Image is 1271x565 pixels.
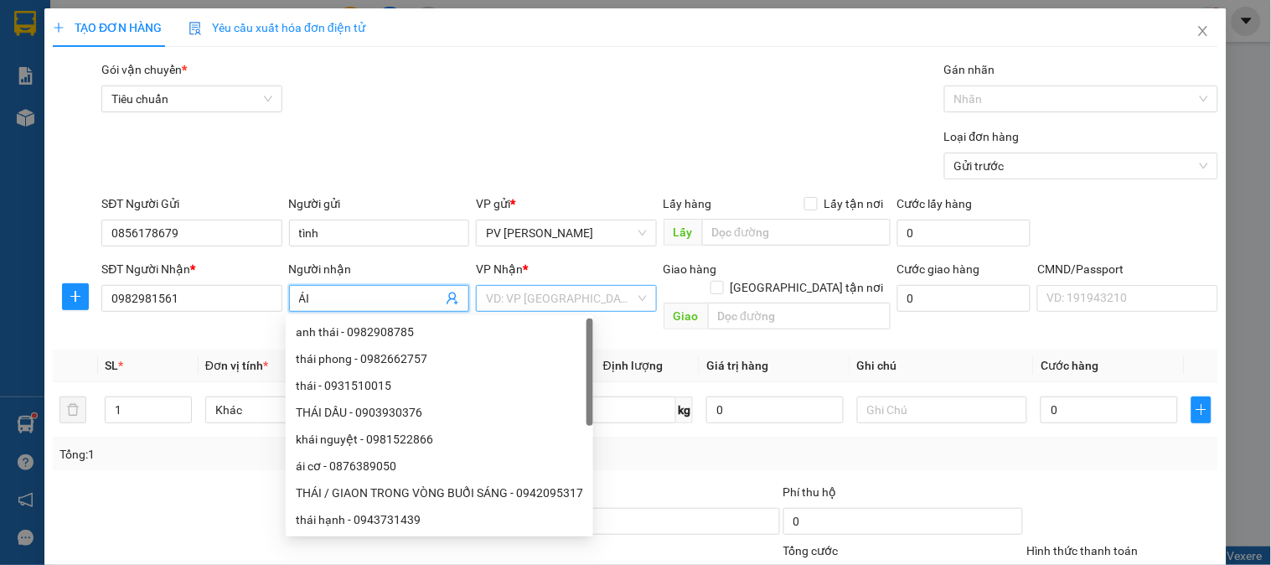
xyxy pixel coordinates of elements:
label: Cước lấy hàng [897,197,973,210]
span: Gói vận chuyển [101,63,187,76]
div: thái hạnh - 0943731439 [296,511,583,529]
span: Lấy tận nơi [818,194,891,213]
div: thái phong - 0982662757 [286,345,593,372]
span: PV Gia Nghĩa [486,220,646,246]
input: Ghi Chú [857,397,1027,423]
div: khái nguyệt - 0981522866 [296,430,583,448]
button: Close [1180,8,1227,55]
label: Cước giao hàng [897,262,980,276]
div: khái nguyệt - 0981522866 [286,426,593,453]
div: VP gửi [476,194,656,213]
img: icon [189,22,202,35]
span: VP Nhận [476,262,523,276]
span: Cước hàng [1041,359,1098,372]
input: Cước giao hàng [897,285,1031,312]
div: anh thái - 0982908785 [286,319,593,345]
input: 0 [706,397,844,423]
span: user-add [446,292,459,305]
button: plus [1191,397,1212,423]
span: TẠO ĐƠN HÀNG [53,21,162,34]
button: plus [62,283,89,310]
div: Phí thu hộ [783,483,1024,508]
div: anh thái - 0982908785 [296,323,583,341]
span: Đơn vị tính [205,359,268,372]
input: Cước lấy hàng [897,220,1031,246]
span: Lấy hàng [664,197,712,210]
button: delete [59,397,86,423]
span: SL [105,359,118,372]
span: Giao [664,303,708,329]
div: Người nhận [289,260,469,278]
span: [GEOGRAPHIC_DATA] tận nơi [724,278,891,297]
span: plus [63,290,88,303]
div: ái cơ - 0876389050 [296,457,583,475]
div: SĐT Người Gửi [101,194,282,213]
div: THÁI / GIAON TRONG VÒNG BUỔI SÁNG - 0942095317 [286,479,593,506]
span: plus [1192,403,1211,417]
span: Giao hàng [664,262,717,276]
span: Giá trị hàng [706,359,768,372]
div: CMND/Passport [1037,260,1217,278]
input: Dọc đường [702,219,891,246]
span: plus [53,22,65,34]
label: Hình thức thanh toán [1026,544,1138,557]
span: Định lượng [603,359,663,372]
span: close [1196,24,1210,38]
div: THÁI DẦU - 0903930376 [286,399,593,426]
div: thái hạnh - 0943731439 [286,506,593,533]
div: THÁI DẦU - 0903930376 [296,403,583,422]
label: Loại đơn hàng [944,130,1020,143]
span: Tiêu chuẩn [111,86,271,111]
div: SĐT Người Nhận [101,260,282,278]
span: Tổng cước [783,544,839,557]
th: Ghi chú [850,350,1034,382]
div: Người gửi [289,194,469,213]
span: Khác [215,397,365,422]
label: Gán nhãn [944,63,995,76]
input: Dọc đường [708,303,891,329]
span: kg [676,397,693,423]
div: thái - 0931510015 [296,376,583,395]
span: Gửi trước [954,153,1208,179]
div: thái - 0931510015 [286,372,593,399]
div: THÁI / GIAON TRONG VÒNG BUỔI SÁNG - 0942095317 [296,484,583,502]
span: Yêu cầu xuất hóa đơn điện tử [189,21,365,34]
div: thái phong - 0982662757 [296,350,583,368]
span: Lấy [664,219,702,246]
div: ái cơ - 0876389050 [286,453,593,479]
div: Tổng: 1 [59,445,492,464]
